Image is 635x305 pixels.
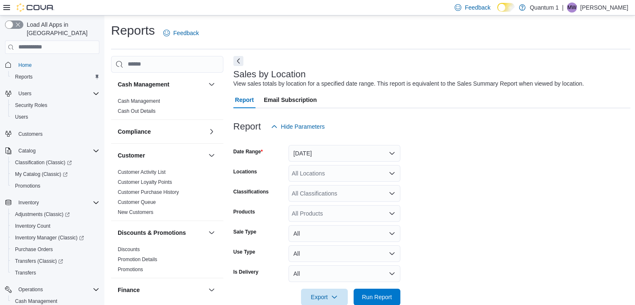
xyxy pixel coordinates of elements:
label: Is Delivery [233,269,258,275]
button: [DATE] [288,145,400,162]
a: My Catalog (Classic) [8,168,103,180]
button: Cash Management [118,80,205,89]
h1: Reports [111,22,155,39]
a: Customers [15,129,46,139]
h3: Report [233,122,261,132]
a: Reports [12,72,36,82]
a: Customer Loyalty Points [118,179,172,185]
span: Report [235,91,254,108]
button: Discounts & Promotions [118,229,205,237]
button: Customer [118,151,205,160]
span: Adjustments (Classic) [15,211,70,218]
a: Transfers (Classic) [12,256,66,266]
button: Compliance [207,127,217,137]
span: Users [15,114,28,120]
span: Users [15,89,99,99]
a: Discounts [118,247,140,252]
label: Date Range [233,148,263,155]
button: Users [15,89,35,99]
a: Inventory Manager (Classic) [8,232,103,244]
button: Inventory Count [8,220,103,232]
button: Catalog [2,145,103,157]
button: Transfers [8,267,103,279]
label: Locations [233,168,257,175]
div: Michael Wuest [567,3,577,13]
a: Home [15,60,35,70]
span: Operations [18,286,43,293]
a: Inventory Count [12,221,54,231]
span: MW [567,3,576,13]
span: Load All Apps in [GEOGRAPHIC_DATA] [23,20,99,37]
a: Adjustments (Classic) [12,209,73,219]
h3: Compliance [118,127,151,136]
h3: Customer [118,151,145,160]
button: Operations [2,284,103,295]
span: New Customers [118,209,153,216]
button: Compliance [118,127,205,136]
h3: Finance [118,286,140,294]
span: Adjustments (Classic) [12,209,99,219]
a: Classification (Classic) [8,157,103,168]
span: Feedback [465,3,490,12]
span: Inventory [15,198,99,208]
span: Classification (Classic) [15,159,72,166]
button: Operations [15,285,46,295]
button: All [288,225,400,242]
button: Users [8,111,103,123]
span: Purchase Orders [15,246,53,253]
div: Customer [111,167,223,221]
a: Adjustments (Classic) [8,208,103,220]
span: Customers [15,129,99,139]
a: Promotion Details [118,257,157,262]
p: Quantum 1 [530,3,559,13]
a: Purchase Orders [12,244,56,254]
a: Cash Management [118,98,160,104]
span: My Catalog (Classic) [12,169,99,179]
a: Cash Out Details [118,108,156,114]
span: Inventory Manager (Classic) [12,233,99,243]
span: Reports [12,72,99,82]
button: Cash Management [207,79,217,89]
span: Home [18,62,32,69]
button: Open list of options [389,170,395,177]
a: Inventory Manager (Classic) [12,233,87,243]
span: Transfers (Classic) [15,258,63,264]
div: Discounts & Promotions [111,244,223,278]
span: Operations [15,285,99,295]
span: Classification (Classic) [12,158,99,168]
label: Products [233,208,255,215]
div: View sales totals by location for a specified date range. This report is equivalent to the Sales ... [233,79,584,88]
h3: Cash Management [118,80,170,89]
span: Inventory [18,199,39,206]
a: My Catalog (Classic) [12,169,71,179]
button: Inventory [2,197,103,208]
h3: Sales by Location [233,69,306,79]
span: Reports [15,74,33,80]
button: All [288,245,400,262]
button: Open list of options [389,210,395,217]
button: Purchase Orders [8,244,103,255]
span: Security Roles [12,100,99,110]
button: Discounts & Promotions [207,228,217,238]
span: Catalog [15,146,99,156]
a: Promotions [12,181,44,191]
span: Promotions [118,266,143,273]
span: Inventory Count [12,221,99,231]
a: Customer Purchase History [118,189,179,195]
input: Dark Mode [497,3,515,12]
span: Customers [18,131,43,137]
span: Customer Queue [118,199,156,206]
button: Users [2,88,103,99]
button: Hide Parameters [268,118,328,135]
button: Catalog [15,146,39,156]
a: Customer Activity List [118,169,166,175]
span: Run Report [362,293,392,301]
a: Customer Queue [118,199,156,205]
span: Transfers [12,268,99,278]
span: Users [12,112,99,122]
